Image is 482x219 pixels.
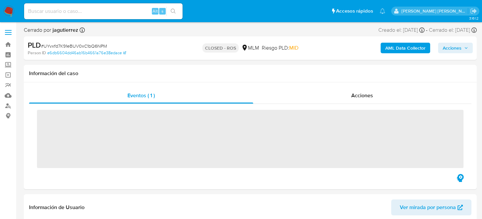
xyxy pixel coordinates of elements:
p: brenda.morenoreyes@mercadolibre.com.mx [401,8,468,14]
span: MID [289,44,298,52]
button: Ver mirada por persona [391,199,471,215]
div: Creado el: [DATE] [378,26,425,34]
span: Alt [153,8,158,14]
button: search-icon [166,7,180,16]
span: Ver mirada por persona [400,199,456,215]
span: Accesos rápidos [336,8,373,15]
div: Cerrado el: [DATE] [429,26,477,34]
span: ‌ [37,110,464,168]
b: jagutierrez [51,26,78,34]
h1: Información de Usuario [29,204,85,211]
b: AML Data Collector [385,43,426,53]
button: Acciones [438,43,473,53]
div: MLM [241,44,259,52]
span: Riesgo PLD: [262,44,298,52]
span: Eventos ( 1 ) [127,92,155,99]
p: CLOSED - ROS [202,43,239,53]
button: AML Data Collector [381,43,430,53]
span: s [161,8,163,14]
span: Acciones [351,92,373,99]
a: Notificaciones [380,8,385,14]
a: Salir [470,8,477,15]
span: # UYvxfd7K91eBUV0xC1bQ6NPM [41,43,107,49]
a: e6db6604dd46ab16b4661a76e38edace [47,50,126,56]
input: Buscar usuario o caso... [24,7,183,16]
b: Person ID [28,50,46,56]
span: Acciones [443,43,462,53]
span: Cerrado por [24,26,78,34]
h1: Información del caso [29,70,471,77]
b: PLD [28,40,41,50]
span: - [426,26,428,34]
